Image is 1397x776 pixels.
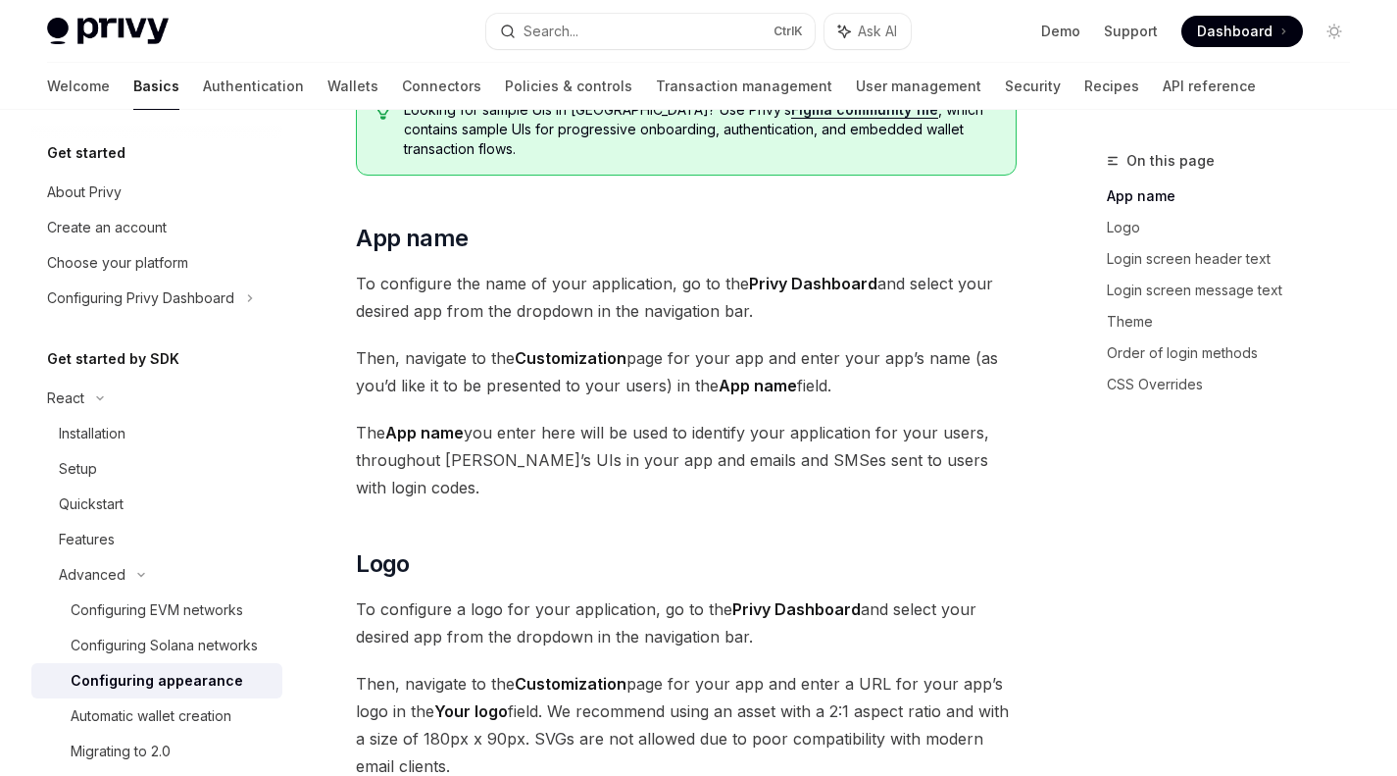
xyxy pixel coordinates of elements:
[133,63,179,110] a: Basics
[515,348,626,368] strong: Customization
[71,704,231,728] div: Automatic wallet creation
[1181,16,1303,47] a: Dashboard
[1107,369,1366,400] a: CSS Overrides
[1107,181,1366,212] a: App name
[356,270,1017,325] span: To configure the name of your application, go to the and select your desired app from the dropdow...
[59,457,97,481] div: Setup
[71,634,258,657] div: Configuring Solana networks
[203,63,304,110] a: Authentication
[404,100,997,159] span: Looking for sample UIs in [GEOGRAPHIC_DATA]? Use Privy’s , which contains sample UIs for progress...
[356,344,1017,399] span: Then, navigate to the page for your app and enter your app’s name (as you’d like it to be present...
[1126,149,1215,173] span: On this page
[791,101,938,119] a: Figma community file
[376,102,390,120] svg: Tip
[47,181,122,204] div: About Privy
[1005,63,1061,110] a: Security
[1107,243,1366,275] a: Login screen header text
[856,63,981,110] a: User management
[31,210,282,245] a: Create an account
[59,422,125,445] div: Installation
[1107,337,1366,369] a: Order of login methods
[71,598,243,622] div: Configuring EVM networks
[31,416,282,451] a: Installation
[1084,63,1139,110] a: Recipes
[47,216,167,239] div: Create an account
[434,701,508,721] strong: Your logo
[505,63,632,110] a: Policies & controls
[858,22,897,41] span: Ask AI
[773,24,803,39] span: Ctrl K
[719,376,797,395] strong: App name
[1107,306,1366,337] a: Theme
[327,63,378,110] a: Wallets
[515,674,626,694] strong: Customization
[71,740,171,763] div: Migrating to 2.0
[385,423,464,442] strong: App name
[31,663,282,698] a: Configuring appearance
[59,528,115,551] div: Features
[824,14,911,49] button: Ask AI
[59,563,125,587] div: Advanced
[31,451,282,487] a: Setup
[31,593,282,628] a: Configuring EVM networks
[47,387,84,410] div: React
[47,286,234,310] div: Configuring Privy Dashboard
[356,595,1017,650] span: To configure a logo for your application, go to the and select your desired app from the dropdown...
[524,20,578,43] div: Search...
[31,522,282,557] a: Features
[1163,63,1256,110] a: API reference
[47,63,110,110] a: Welcome
[47,141,125,165] h5: Get started
[47,18,169,45] img: light logo
[31,245,282,281] a: Choose your platform
[1319,16,1350,47] button: Toggle dark mode
[1041,22,1080,41] a: Demo
[1197,22,1272,41] span: Dashboard
[31,734,282,769] a: Migrating to 2.0
[732,599,861,619] strong: Privy Dashboard
[656,63,832,110] a: Transaction management
[356,419,1017,501] span: The you enter here will be used to identify your application for your users, throughout [PERSON_N...
[71,669,243,693] div: Configuring appearance
[47,347,179,371] h5: Get started by SDK
[47,251,188,275] div: Choose your platform
[402,63,481,110] a: Connectors
[486,14,814,49] button: Search...CtrlK
[1107,275,1366,306] a: Login screen message text
[31,698,282,734] a: Automatic wallet creation
[1104,22,1158,41] a: Support
[356,548,410,580] span: Logo
[1107,212,1366,243] a: Logo
[31,175,282,210] a: About Privy
[59,492,124,516] div: Quickstart
[356,223,468,254] span: App name
[31,628,282,663] a: Configuring Solana networks
[31,487,282,522] a: Quickstart
[749,274,877,293] strong: Privy Dashboard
